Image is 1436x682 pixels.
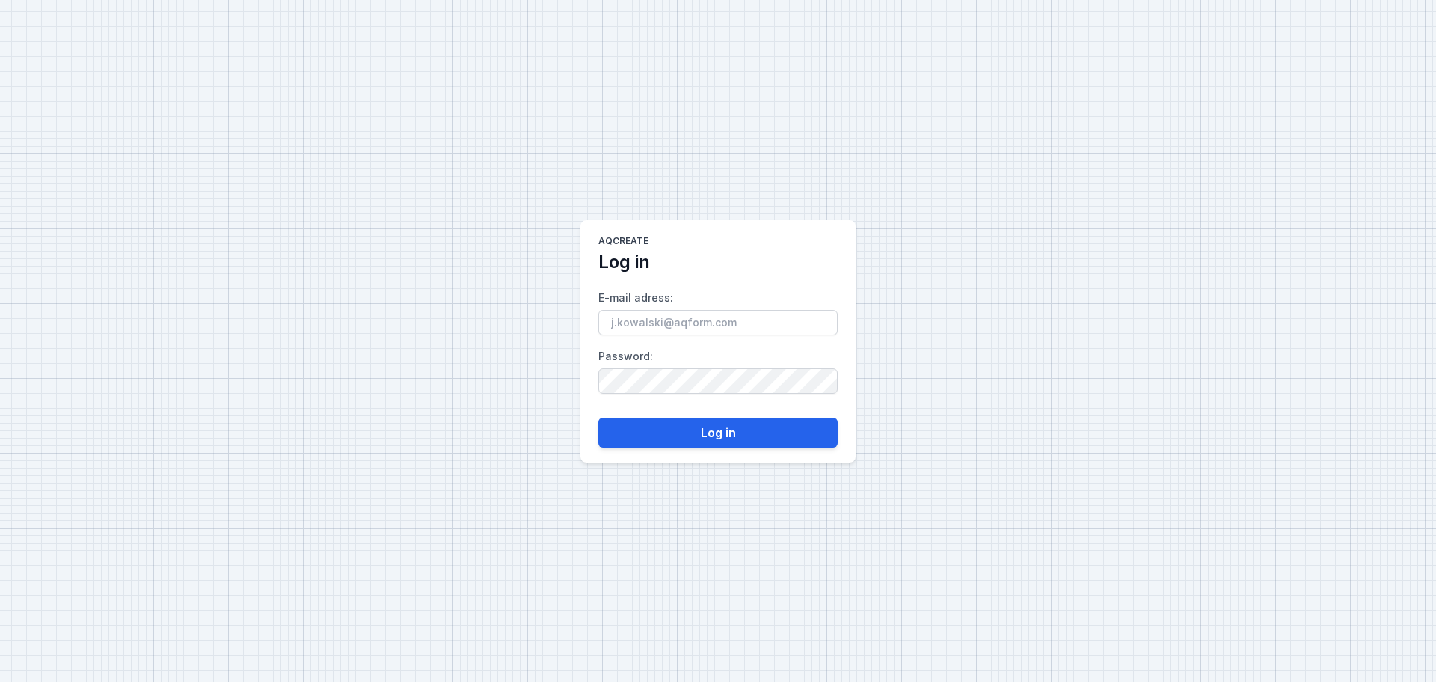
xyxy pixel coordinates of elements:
button: Log in [598,418,838,448]
label: Password : [598,344,838,394]
input: Password: [598,368,838,394]
label: E-mail adress : [598,286,838,335]
h2: Log in [598,250,650,274]
input: E-mail adress: [598,310,838,335]
h1: AQcreate [598,235,648,250]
